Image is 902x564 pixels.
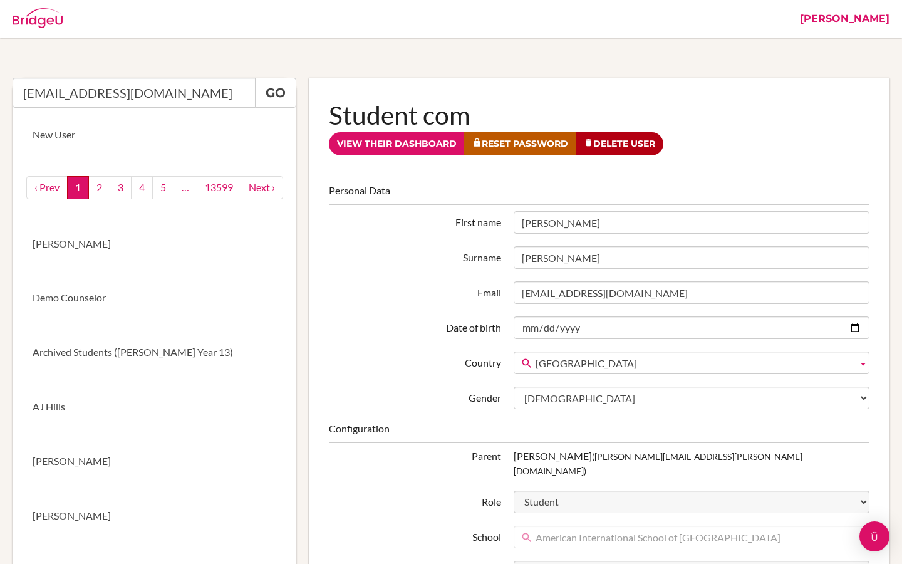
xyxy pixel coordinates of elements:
[13,489,296,543] a: [PERSON_NAME]
[514,451,802,476] small: ([PERSON_NAME][EMAIL_ADDRESS][PERSON_NAME][DOMAIN_NAME])
[536,526,853,549] span: American International School of [GEOGRAPHIC_DATA]
[859,521,889,551] div: Open Intercom Messenger
[536,352,853,375] span: [GEOGRAPHIC_DATA]
[464,132,576,155] a: Reset Password
[329,98,869,132] h1: Student com
[323,211,507,230] label: First name
[329,132,465,155] a: View their dashboard
[323,281,507,300] label: Email
[323,352,507,370] label: Country
[152,176,174,199] a: 5
[131,176,153,199] a: 4
[323,316,507,335] label: Date of birth
[241,176,283,199] a: next
[329,184,869,205] legend: Personal Data
[13,325,296,380] a: Archived Students ([PERSON_NAME] Year 13)
[255,78,296,108] a: Go
[323,491,507,509] label: Role
[174,176,197,199] a: …
[323,387,507,405] label: Gender
[576,132,663,155] a: Delete User
[110,176,132,199] a: 3
[26,176,68,199] a: ‹ Prev
[13,380,296,434] a: AJ Hills
[13,78,256,108] input: Quicksearch user
[88,176,110,199] a: 2
[323,449,507,464] div: Parent
[13,8,63,28] img: Bridge-U
[67,176,89,199] a: 1
[323,526,507,545] label: School
[13,217,296,271] a: [PERSON_NAME]
[507,449,876,478] div: [PERSON_NAME]
[197,176,241,199] a: 13599
[13,434,296,489] a: [PERSON_NAME]
[13,271,296,325] a: Demo Counselor
[13,108,296,162] a: New User
[329,422,869,443] legend: Configuration
[323,246,507,265] label: Surname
